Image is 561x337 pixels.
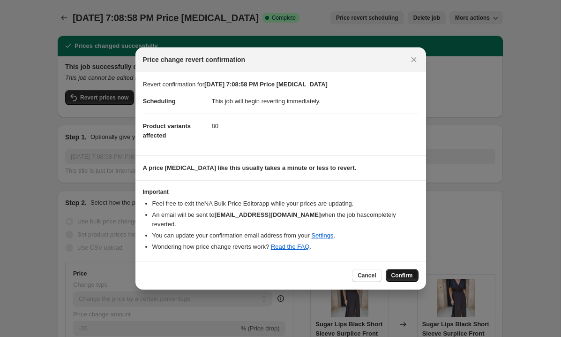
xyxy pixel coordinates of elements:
[143,55,246,64] span: Price change revert confirmation
[152,242,419,252] li: Wondering how price change reverts work? .
[143,80,419,89] p: Revert confirmation for
[152,231,419,240] li: You can update your confirmation email address from your .
[391,272,413,279] span: Confirm
[152,210,419,229] li: An email will be sent to when the job has completely reverted .
[212,89,419,114] dd: This job will begin reverting immediately.
[212,114,419,138] dd: 80
[311,232,333,239] a: Settings
[214,211,321,218] b: [EMAIL_ADDRESS][DOMAIN_NAME]
[352,269,381,282] button: Cancel
[204,81,328,88] b: [DATE] 7:08:58 PM Price [MEDICAL_DATA]
[271,243,309,250] a: Read the FAQ
[386,269,419,282] button: Confirm
[407,53,420,66] button: Close
[143,123,191,139] span: Product variants affected
[143,188,419,196] h3: Important
[143,98,176,105] span: Scheduling
[152,199,419,208] li: Feel free to exit the NA Bulk Price Editor app while your prices are updating.
[358,272,376,279] span: Cancel
[143,164,357,171] b: A price [MEDICAL_DATA] like this usually takes a minute or less to revert.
